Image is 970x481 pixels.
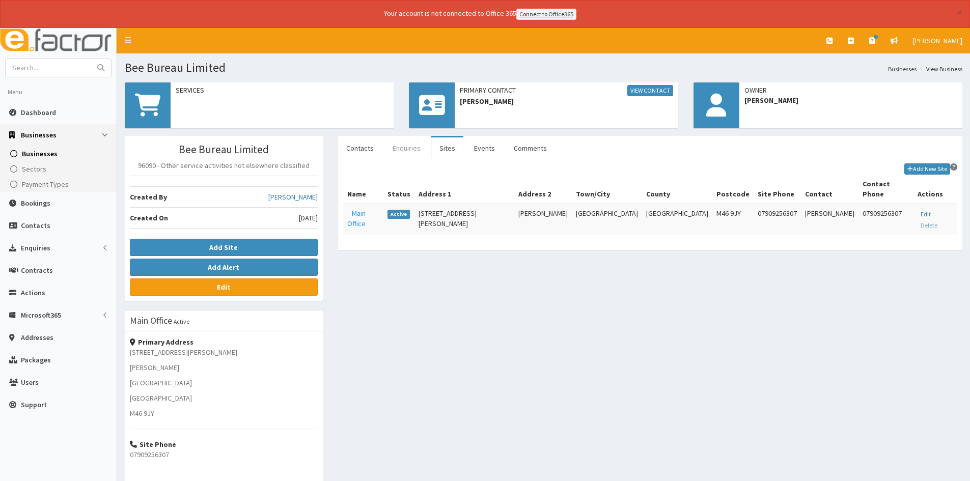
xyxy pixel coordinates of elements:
span: [DATE] [299,213,318,223]
a: View Contact [627,85,673,96]
span: Primary Contact [460,85,673,96]
th: Address 1 [414,175,514,204]
a: Events [466,137,503,159]
p: [GEOGRAPHIC_DATA] [130,393,318,403]
a: Businesses [3,146,117,161]
a: Sectors [3,161,117,177]
a: Enquiries [384,137,429,159]
span: Contracts [21,266,53,275]
a: Businesses [888,65,917,73]
li: View Business [917,65,962,73]
a: Connect to Office365 [516,9,576,20]
th: Name [343,175,383,204]
span: Support [21,400,47,409]
h3: Bee Bureau Limited [130,144,318,155]
td: [GEOGRAPHIC_DATA] [572,204,642,235]
a: Edit [918,209,934,220]
div: Your account is not connected to Office 365 [182,8,778,20]
td: [PERSON_NAME] [514,204,572,235]
td: M46 9JY [712,204,754,235]
a: [PERSON_NAME] [905,28,970,53]
span: [PERSON_NAME] [460,96,673,106]
span: Enquiries [21,243,50,252]
button: Add New Site [904,163,950,175]
button: × [957,7,962,18]
b: Created By [130,192,167,202]
span: Owner [744,85,957,95]
span: Services [176,85,389,95]
span: Businesses [21,130,57,139]
span: Users [21,378,39,387]
td: [STREET_ADDRESS][PERSON_NAME] [414,204,514,235]
input: Search... [6,59,91,77]
p: 96090 - Other service activities not elsewhere classified [130,160,318,171]
th: Actions [913,175,957,204]
th: Contact Phone [858,175,913,204]
th: Address 2 [514,175,572,204]
b: Edit [217,282,231,292]
h3: Main Office [130,316,172,325]
th: Town/City [572,175,642,204]
span: Payment Types [22,180,69,189]
h1: Bee Bureau Limited [125,61,962,74]
span: Bookings [21,199,50,208]
span: Main Office [347,209,366,228]
span: Dashboard [21,108,56,117]
a: Comments [506,137,555,159]
td: [PERSON_NAME] [801,204,858,235]
td: [GEOGRAPHIC_DATA] [642,204,712,235]
th: Status [383,175,414,204]
th: Site Phone [754,175,801,204]
a: Contacts [338,137,382,159]
p: [GEOGRAPHIC_DATA] [130,378,318,388]
p: 07909256307 [130,449,318,460]
strong: Site Phone [130,440,176,449]
th: Contact [801,175,858,204]
a: Edit [130,278,318,296]
a: [PERSON_NAME] [268,192,318,202]
b: Add Site [209,243,238,252]
span: Sectors [22,164,46,174]
span: [PERSON_NAME] [744,95,957,105]
span: [PERSON_NAME] [913,36,962,45]
b: Created On [130,213,168,222]
strong: Primary Address [130,337,193,347]
b: Add Alert [208,263,239,272]
span: Packages [21,355,51,364]
th: County [642,175,712,204]
td: 07909256307 [858,204,913,235]
button: Add Alert [130,259,318,276]
span: Contacts [21,221,50,230]
p: [PERSON_NAME] [130,362,318,373]
small: Active [174,318,189,325]
td: 07909256307 [754,204,801,235]
span: Addresses [21,333,53,342]
th: Postcode [712,175,754,204]
p: M46 9JY [130,408,318,418]
span: Businesses [22,149,58,158]
span: Active [387,210,410,219]
p: [STREET_ADDRESS][PERSON_NAME] [130,347,318,357]
span: Actions [21,288,45,297]
a: Sites [431,137,463,159]
span: Microsoft365 [21,310,61,320]
a: Payment Types [3,177,117,192]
